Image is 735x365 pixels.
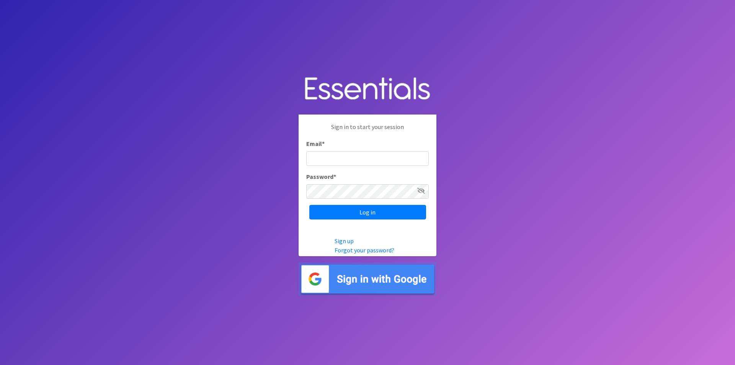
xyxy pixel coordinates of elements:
abbr: required [333,173,336,180]
input: Log in [309,205,426,219]
img: Sign in with Google [299,262,436,296]
label: Email [306,139,325,148]
label: Password [306,172,336,181]
img: Human Essentials [299,69,436,109]
a: Forgot your password? [335,246,394,254]
a: Sign up [335,237,354,245]
p: Sign in to start your session [306,122,429,139]
abbr: required [322,140,325,147]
